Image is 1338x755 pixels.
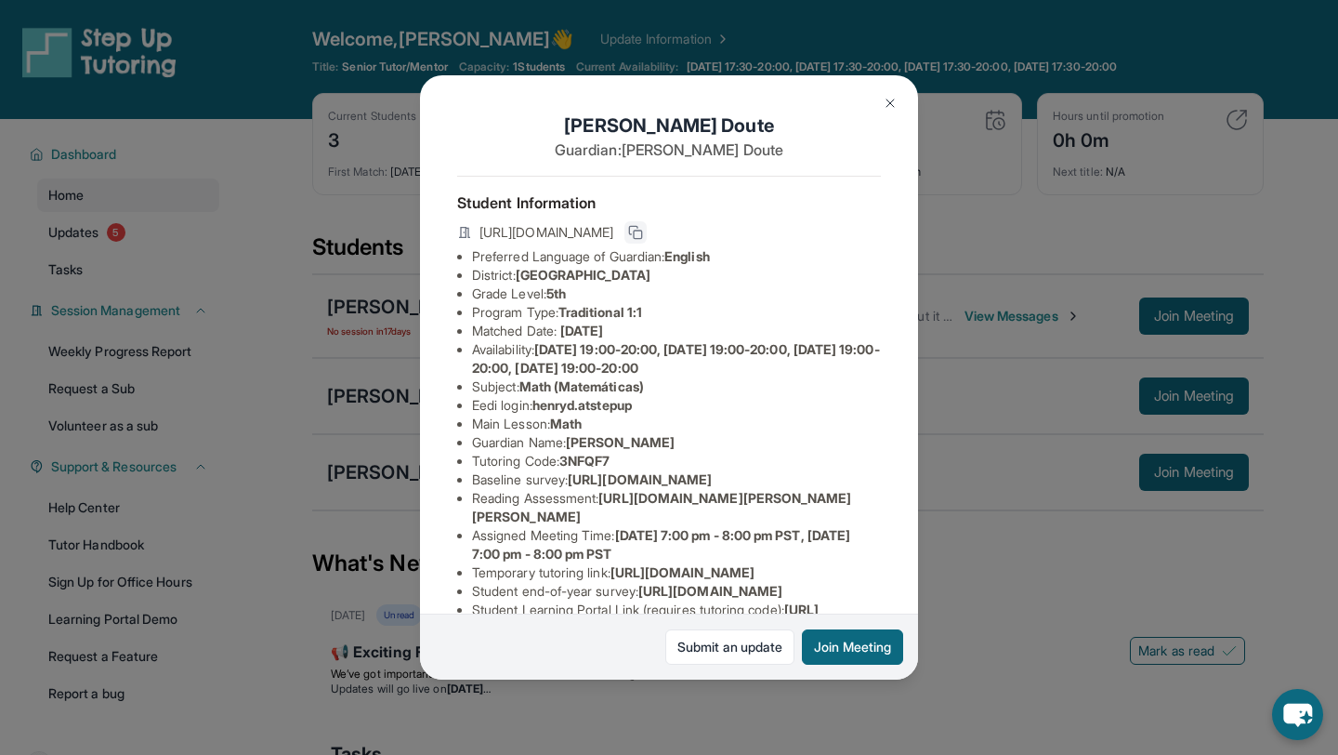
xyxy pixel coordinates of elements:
[472,470,881,489] li: Baseline survey :
[457,113,881,139] h1: [PERSON_NAME] Doute
[472,377,881,396] li: Subject :
[566,434,675,450] span: [PERSON_NAME]
[457,192,881,214] h4: Student Information
[472,247,881,266] li: Preferred Language of Guardian:
[1272,689,1323,740] button: chat-button
[457,139,881,161] p: Guardian: [PERSON_NAME] Doute
[472,341,880,376] span: [DATE] 19:00-20:00, [DATE] 19:00-20:00, [DATE] 19:00-20:00, [DATE] 19:00-20:00
[472,285,881,303] li: Grade Level:
[638,583,782,599] span: [URL][DOMAIN_NAME]
[550,416,582,431] span: Math
[802,629,903,665] button: Join Meeting
[472,490,852,524] span: [URL][DOMAIN_NAME][PERSON_NAME][PERSON_NAME]
[472,415,881,433] li: Main Lesson :
[546,285,566,301] span: 5th
[472,452,881,470] li: Tutoring Code :
[472,489,881,526] li: Reading Assessment :
[883,96,898,111] img: Close Icon
[532,397,632,413] span: henryd.atstepup
[472,527,850,562] span: [DATE] 7:00 pm - 8:00 pm PST, [DATE] 7:00 pm - 8:00 pm PST
[472,526,881,563] li: Assigned Meeting Time :
[664,248,710,264] span: English
[472,396,881,415] li: Eedi login :
[568,471,712,487] span: [URL][DOMAIN_NAME]
[472,582,881,601] li: Student end-of-year survey :
[472,433,881,452] li: Guardian Name :
[559,453,610,469] span: 3NFQF7
[472,601,881,638] li: Student Learning Portal Link (requires tutoring code) :
[665,629,794,665] a: Submit an update
[610,564,754,580] span: [URL][DOMAIN_NAME]
[560,323,603,338] span: [DATE]
[472,340,881,377] li: Availability:
[479,223,613,242] span: [URL][DOMAIN_NAME]
[519,378,644,394] span: Math (Matemáticas)
[472,322,881,340] li: Matched Date:
[558,304,642,320] span: Traditional 1:1
[624,221,647,244] button: Copy link
[516,267,650,283] span: [GEOGRAPHIC_DATA]
[472,563,881,582] li: Temporary tutoring link :
[472,266,881,285] li: District:
[472,303,881,322] li: Program Type:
